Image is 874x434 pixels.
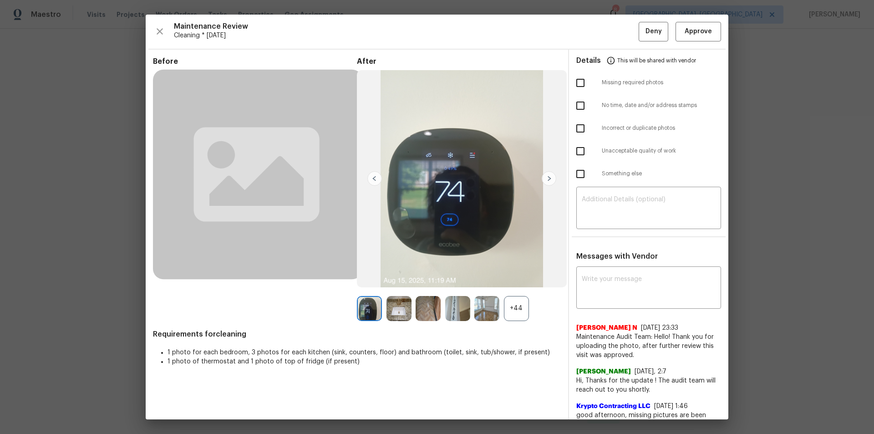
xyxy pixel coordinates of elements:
[153,330,561,339] span: Requirements for cleaning
[569,94,728,117] div: No time, date and/or address stamps
[168,348,561,357] li: 1 photo for each bedroom, 3 photos for each kitchen (sink, counters, floor) and bathroom (toilet,...
[576,323,637,332] span: [PERSON_NAME] N
[569,117,728,140] div: Incorrect or duplicate photos
[576,253,658,260] span: Messages with Vendor
[654,403,688,409] span: [DATE] 1:46
[168,357,561,366] li: 1 photo of thermostat and 1 photo of top of fridge (if present)
[576,402,650,411] span: Krypto Contracting LLC
[569,140,728,163] div: Unacceptable quality of work
[153,57,357,66] span: Before
[602,147,721,155] span: Unacceptable quality of work
[576,411,721,429] span: good afternoon, missing pictures are been submitted
[357,57,561,66] span: After
[641,325,678,331] span: [DATE] 23:33
[569,163,728,185] div: Something else
[602,124,721,132] span: Incorrect or duplicate photos
[685,26,712,37] span: Approve
[576,332,721,360] span: Maintenance Audit Team: Hello! Thank you for uploading the photo, after further review this visit...
[676,22,721,41] button: Approve
[602,170,721,178] span: Something else
[576,376,721,394] span: Hi, Thanks for the update ! The audit team will reach out to you shortly.
[602,79,721,87] span: Missing required photos
[174,22,639,31] span: Maintenance Review
[576,367,631,376] span: [PERSON_NAME]
[504,296,529,321] div: +44
[645,26,662,37] span: Deny
[639,22,668,41] button: Deny
[367,171,382,186] img: left-chevron-button-url
[635,368,666,375] span: [DATE], 2:7
[576,50,601,71] span: Details
[542,171,556,186] img: right-chevron-button-url
[174,31,639,40] span: Cleaning * [DATE]
[569,71,728,94] div: Missing required photos
[602,102,721,109] span: No time, date and/or address stamps
[617,50,696,71] span: This will be shared with vendor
